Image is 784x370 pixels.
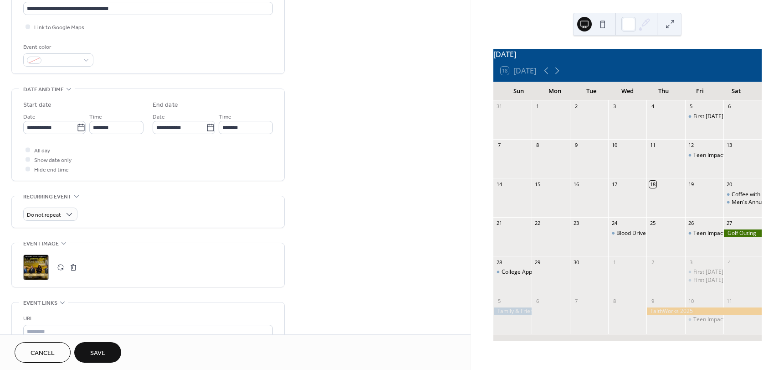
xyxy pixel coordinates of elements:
span: Hide end time [34,165,69,175]
div: FaithWorks 2025 [646,307,762,315]
div: Sun [501,82,537,100]
div: Teen Impact [685,229,723,237]
div: First [DATE] Prayer [693,276,742,284]
div: Teen Impact [685,151,723,159]
div: 2 [573,103,579,110]
div: 17 [611,181,618,188]
span: Date and time [23,85,64,94]
div: 5 [496,297,503,304]
div: First Friday Prayer [685,276,723,284]
div: 21 [496,220,503,227]
span: Time [89,112,102,122]
div: First [DATE] Prayer [693,268,742,276]
div: 31 [496,103,503,110]
div: Golf Outing [723,229,762,237]
div: First [DATE] Prayer [693,113,742,120]
div: 4 [726,259,733,266]
div: Wed [609,82,646,100]
div: Teen Impact [693,229,725,237]
div: 24 [611,220,618,227]
div: 23 [573,220,579,227]
div: 11 [726,297,733,304]
div: 28 [496,259,503,266]
div: 13 [726,142,733,149]
div: 6 [726,103,733,110]
div: College Application Essay Writing Workshop [502,268,613,276]
div: 10 [611,142,618,149]
div: College Application Essay Writing Workshop [493,268,532,276]
div: Thu [646,82,682,100]
div: 19 [688,181,695,188]
span: Show date only [34,156,72,165]
div: Coffee with The First Lady [723,191,762,198]
div: Blood Drive [608,229,646,237]
div: 10 [688,297,695,304]
span: Time [219,112,231,122]
span: Do not repeat [27,210,61,220]
div: 25 [649,220,656,227]
div: 29 [534,259,541,266]
div: 8 [534,142,541,149]
div: 8 [611,297,618,304]
button: Cancel [15,342,71,363]
div: 11 [649,142,656,149]
div: 3 [611,103,618,110]
span: Link to Google Maps [34,23,84,32]
div: 4 [649,103,656,110]
div: 9 [573,142,579,149]
div: 7 [496,142,503,149]
div: 15 [534,181,541,188]
div: [DATE] [493,49,762,60]
div: 16 [573,181,579,188]
div: Start date [23,100,51,110]
div: 22 [534,220,541,227]
span: Save [90,349,105,358]
div: End date [153,100,178,110]
div: 12 [688,142,695,149]
span: All day [34,146,50,156]
div: Event color [23,42,92,52]
div: First Friday Prayer [685,113,723,120]
div: Men's Annual Gather & Grill [723,198,762,206]
div: 3 [688,259,695,266]
div: 14 [496,181,503,188]
div: 9 [649,297,656,304]
div: ; [23,255,49,280]
div: URL [23,314,271,323]
div: 26 [688,220,695,227]
div: Sat [718,82,754,100]
div: First Friday Prayer [685,268,723,276]
span: Event links [23,298,57,308]
div: Mon [537,82,573,100]
span: Date [23,112,36,122]
div: Teen Impact [693,316,725,323]
div: 7 [573,297,579,304]
div: Fri [682,82,718,100]
span: Recurring event [23,192,72,202]
div: Family & Friends Day [493,307,532,315]
button: Save [74,342,121,363]
div: 30 [573,259,579,266]
div: 5 [688,103,695,110]
span: Cancel [31,349,55,358]
div: 1 [611,259,618,266]
div: 6 [534,297,541,304]
span: Date [153,112,165,122]
div: 1 [534,103,541,110]
div: 20 [726,181,733,188]
div: Teen Impact [693,151,725,159]
div: Blood Drive [616,229,646,237]
div: 2 [649,259,656,266]
div: 27 [726,220,733,227]
div: 18 [649,181,656,188]
div: Tue [573,82,610,100]
div: Teen Impact [685,316,723,323]
span: Event image [23,239,59,249]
